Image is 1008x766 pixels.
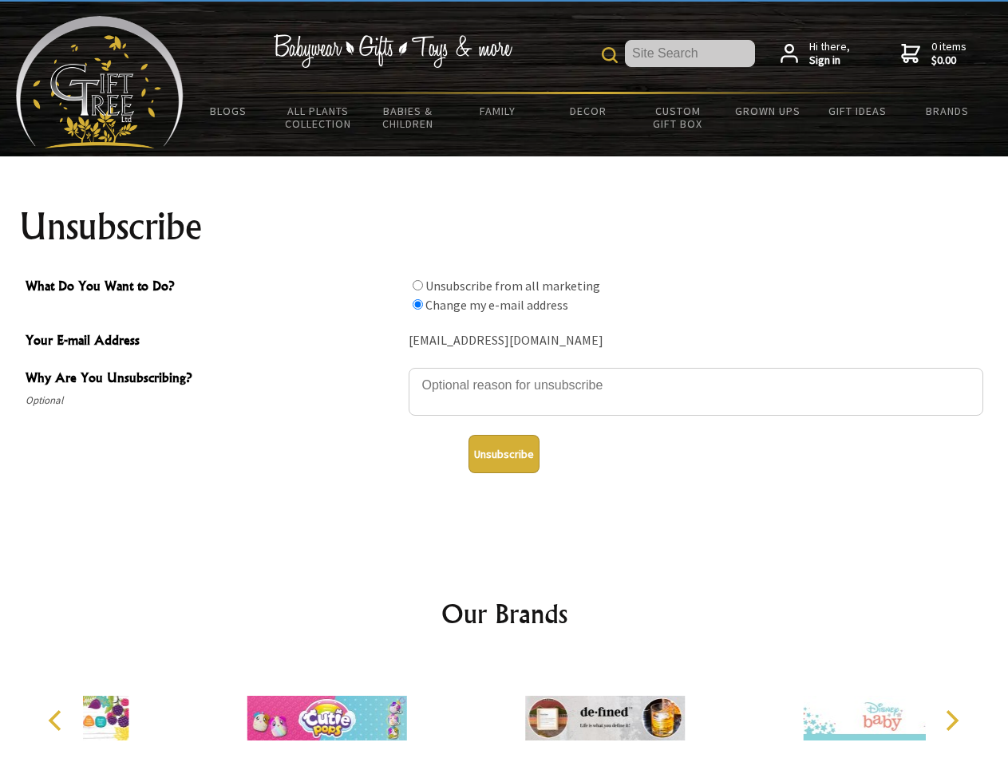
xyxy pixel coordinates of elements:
[931,53,966,68] strong: $0.00
[901,40,966,68] a: 0 items$0.00
[602,47,618,63] img: product search
[409,329,983,353] div: [EMAIL_ADDRESS][DOMAIN_NAME]
[812,94,903,128] a: Gift Ideas
[413,299,423,310] input: What Do You Want to Do?
[16,16,184,148] img: Babyware - Gifts - Toys and more...
[26,391,401,410] span: Optional
[273,34,512,68] img: Babywear - Gifts - Toys & more
[931,39,966,68] span: 0 items
[19,207,990,246] h1: Unsubscribe
[722,94,812,128] a: Grown Ups
[26,368,401,391] span: Why Are You Unsubscribing?
[903,94,993,128] a: Brands
[809,53,850,68] strong: Sign in
[468,435,540,473] button: Unsubscribe
[781,40,850,68] a: Hi there,Sign in
[40,703,75,738] button: Previous
[184,94,274,128] a: BLOGS
[32,594,977,633] h2: Our Brands
[425,278,600,294] label: Unsubscribe from all marketing
[425,297,568,313] label: Change my e-mail address
[625,40,755,67] input: Site Search
[543,94,633,128] a: Decor
[26,276,401,299] span: What Do You Want to Do?
[934,703,969,738] button: Next
[413,280,423,290] input: What Do You Want to Do?
[809,40,850,68] span: Hi there,
[633,94,723,140] a: Custom Gift Box
[26,330,401,353] span: Your E-mail Address
[274,94,364,140] a: All Plants Collection
[363,94,453,140] a: Babies & Children
[453,94,544,128] a: Family
[409,368,983,416] textarea: Why Are You Unsubscribing?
